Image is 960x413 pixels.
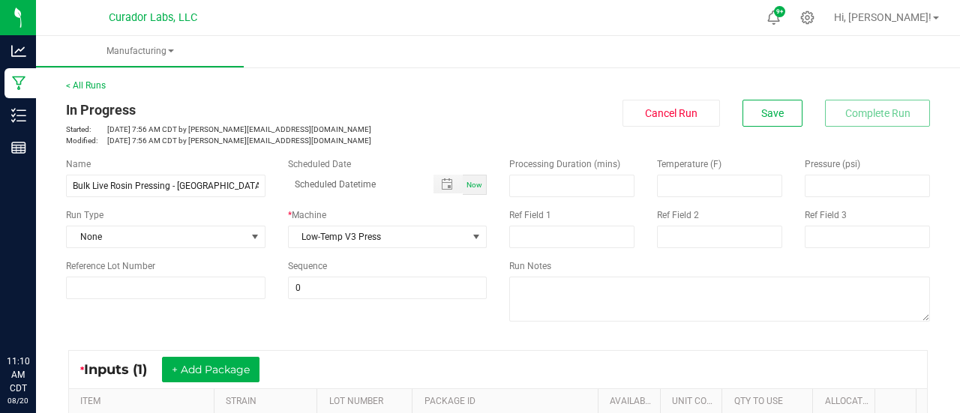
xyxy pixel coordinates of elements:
span: Run Notes [509,261,551,271]
span: Temperature (F) [657,159,721,169]
span: Save [761,107,784,119]
a: Sortable [886,396,910,408]
span: Now [466,181,482,189]
span: Reference Lot Number [66,261,155,271]
span: Pressure (psi) [805,159,860,169]
span: Ref Field 1 [509,210,551,220]
a: LOT NUMBERSortable [329,396,406,408]
iframe: Resource center [15,293,60,338]
a: PACKAGE IDSortable [424,396,592,408]
span: Modified: [66,135,107,146]
inline-svg: Inventory [11,108,26,123]
inline-svg: Analytics [11,43,26,58]
input: Scheduled Datetime [288,175,418,193]
p: [DATE] 7:56 AM CDT by [PERSON_NAME][EMAIL_ADDRESS][DOMAIN_NAME] [66,124,487,135]
span: Run Type [66,208,103,222]
a: < All Runs [66,80,106,91]
a: QTY TO USESortable [734,396,808,408]
p: 11:10 AM CDT [7,355,29,395]
span: Hi, [PERSON_NAME]! [834,11,931,23]
p: [DATE] 7:56 AM CDT by [PERSON_NAME][EMAIL_ADDRESS][DOMAIN_NAME] [66,135,487,146]
button: Complete Run [825,100,930,127]
span: None [67,226,246,247]
button: + Add Package [162,357,259,382]
div: In Progress [66,100,487,120]
button: Cancel Run [622,100,720,127]
a: Manufacturing [36,36,244,67]
span: Processing Duration (mins) [509,159,620,169]
span: Complete Run [845,107,910,119]
span: 9+ [776,9,783,15]
span: Ref Field 3 [805,210,847,220]
a: Allocated CostSortable [825,396,869,408]
a: Unit CostSortable [672,396,716,408]
span: Inputs (1) [84,361,162,378]
span: Toggle popup [433,175,463,193]
span: Manufacturing [36,45,244,58]
div: Manage settings [798,10,817,25]
span: Ref Field 2 [657,210,699,220]
inline-svg: Reports [11,140,26,155]
span: Low-Temp V3 Press [289,226,468,247]
a: STRAINSortable [226,396,311,408]
span: Scheduled Date [288,159,351,169]
span: Curador Labs, LLC [109,11,197,24]
a: AVAILABLESortable [610,396,654,408]
span: Sequence [288,261,327,271]
p: 08/20 [7,395,29,406]
span: Cancel Run [645,107,697,119]
iframe: Resource center unread badge [44,291,62,309]
inline-svg: Manufacturing [11,76,26,91]
span: Name [66,159,91,169]
button: Save [742,100,802,127]
span: Machine [292,210,326,220]
a: ITEMSortable [80,396,208,408]
span: Started: [66,124,107,135]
